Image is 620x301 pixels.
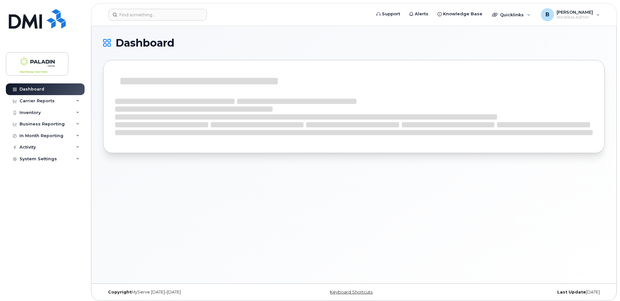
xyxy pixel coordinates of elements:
[557,290,586,294] strong: Last Update
[115,38,174,48] span: Dashboard
[108,290,131,294] strong: Copyright
[330,290,372,294] a: Keyboard Shortcuts
[438,290,605,295] div: [DATE]
[103,290,270,295] div: MyServe [DATE]–[DATE]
